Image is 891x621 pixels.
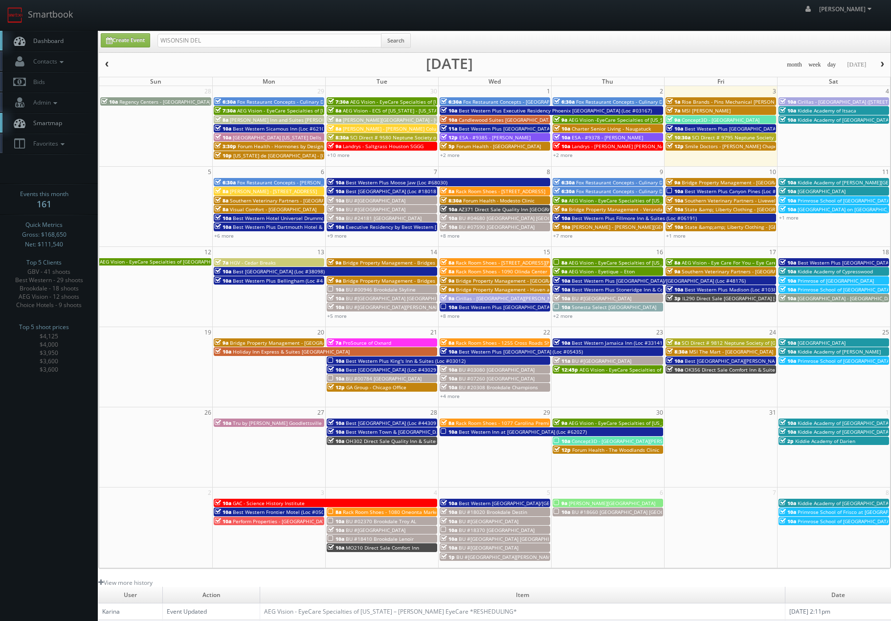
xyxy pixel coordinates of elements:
span: 10a [554,277,570,284]
span: AEG Vision -EyeCare Specialties of [US_STATE] – Eyes On Sammamish [569,116,731,123]
span: Best Western Plus [GEOGRAPHIC_DATA] &amp; Suites (Loc #44475) [685,125,842,132]
span: Best [GEOGRAPHIC_DATA] (Loc #43029) [346,366,438,373]
span: 8a [215,116,228,123]
span: 10a [780,295,796,302]
span: 10a [780,116,796,123]
span: Best [GEOGRAPHIC_DATA][PERSON_NAME] (Loc #32091) [685,357,815,364]
span: 10a [328,366,344,373]
span: 10a [554,223,570,230]
span: 7:30a [215,107,236,114]
span: 10a [215,348,231,355]
span: 10a [328,286,344,293]
span: 10a [215,509,231,515]
a: +8 more [440,232,460,239]
span: Best Western Plus Canyon Pines (Loc #45083) [685,188,792,195]
span: 9a [554,268,567,275]
span: Best Western Sicamous Inn (Loc #62108) [233,125,329,132]
span: SCI Direct # 9812 Neptune Society of [GEOGRAPHIC_DATA] [682,339,819,346]
span: OH302 Direct Sale Quality Inn & Suites [GEOGRAPHIC_DATA] - [GEOGRAPHIC_DATA] [346,438,540,444]
span: Cirillas - [GEOGRAPHIC_DATA][PERSON_NAME] ([STREET_ADDRESS]) [456,295,611,302]
span: 10a [780,259,796,266]
span: 10a [441,428,457,435]
span: 12p [441,134,458,141]
span: AEG Vision - EyeCare Specialties of [GEOGRAPHIC_DATA] – [PERSON_NAME] Eyecare Associates ([PERSON... [100,258,364,265]
span: Best [GEOGRAPHIC_DATA] (Loc #18018) [346,188,438,195]
span: Bridge Property Management - Bridges at [GEOGRAPHIC_DATA] [343,259,491,266]
span: AEG Vision - Eyetique – Eton [569,268,635,275]
span: Best Western Town & [GEOGRAPHIC_DATA] (Loc #05423) [346,428,478,435]
span: Kiddie Academy of [GEOGRAPHIC_DATA] [798,420,890,426]
a: +4 more [440,393,460,399]
span: 10a [215,215,231,222]
span: 10a [667,286,683,293]
span: 9a [667,179,680,186]
span: MSI [PERSON_NAME] [682,107,731,114]
span: Southern Veterinary Partners - Livewell Animal Urgent Care of [GEOGRAPHIC_DATA] [685,197,880,204]
span: Favorites [28,139,67,148]
span: 9a [667,268,680,275]
span: Regency Centers - [GEOGRAPHIC_DATA] (63020) [119,98,230,105]
span: AEG Vision - EyeCare Specialties of [US_STATE] – Elite Vision Care ([GEOGRAPHIC_DATA]) [569,259,774,266]
span: 10a [328,357,344,364]
span: 9a [554,420,567,426]
span: Primrose School of [GEOGRAPHIC_DATA] [798,286,891,293]
span: BU #[GEOGRAPHIC_DATA] [572,295,631,302]
span: 10a [667,366,683,373]
span: Best Western Plus Moose Jaw (Loc #68030) [346,179,447,186]
button: week [805,59,824,71]
span: MSI The Mart - [GEOGRAPHIC_DATA] [689,348,773,355]
span: 10a [215,268,231,275]
span: [PERSON_NAME][GEOGRAPHIC_DATA] - [GEOGRAPHIC_DATA] [343,116,482,123]
span: Tru by [PERSON_NAME] Goodlettsville [GEOGRAPHIC_DATA] [233,420,371,426]
span: Bridge Property Management - [GEOGRAPHIC_DATA] at [GEOGRAPHIC_DATA] [230,339,408,346]
span: 10a [554,438,570,444]
a: +1 more [779,214,799,221]
span: 10a [101,98,118,105]
span: 8a [328,107,341,114]
span: Bridge Property Management - Bridges at [GEOGRAPHIC_DATA] [343,277,491,284]
span: 8a [554,259,567,266]
span: 10a [441,116,457,123]
span: BU #03080 [GEOGRAPHIC_DATA] [459,366,535,373]
span: 10a [215,134,231,141]
span: 10a [667,125,683,132]
span: [PERSON_NAME] - [STREET_ADDRESS] [230,188,317,195]
span: 11a [441,125,457,132]
span: BU #00784 [GEOGRAPHIC_DATA] [346,375,422,382]
span: Primrose School of [GEOGRAPHIC_DATA] [798,197,891,204]
span: Best Western Plus [GEOGRAPHIC_DATA] (Loc #05435) [459,348,583,355]
span: Fox Restaurant Concepts - [PERSON_NAME][GEOGRAPHIC_DATA] [237,179,386,186]
span: Bridge Property Management - [GEOGRAPHIC_DATA] [456,277,578,284]
span: 12p [667,143,684,150]
span: 10a [215,420,231,426]
span: 7a [667,107,680,114]
span: 5p [441,143,455,150]
span: 10a [554,215,570,222]
span: 10a [328,304,344,310]
span: 6:30a [554,179,575,186]
span: SCI Direct # 9580 Neptune Society of [GEOGRAPHIC_DATA] [350,134,487,141]
span: 8a [441,259,454,266]
span: 10a [328,438,344,444]
span: Best Western Plus [GEOGRAPHIC_DATA] (Loc #35038) [459,125,583,132]
span: 10a [441,206,457,213]
span: BU #[GEOGRAPHIC_DATA] [572,357,631,364]
span: 10a [328,197,344,204]
a: Create Event [101,33,150,47]
span: 10a [554,125,570,132]
a: +2 more [553,312,573,319]
span: 9a [441,286,454,293]
span: Best Western [GEOGRAPHIC_DATA]/[GEOGRAPHIC_DATA] (Loc #05785) [459,500,622,507]
span: ESA - #9378 - [PERSON_NAME] [572,134,643,141]
span: 10a [328,179,344,186]
span: BU #00946 Brookdale Skyline [346,286,416,293]
img: smartbook-logo.png [7,7,23,23]
span: 10a [667,223,683,230]
span: Best Western Plus Executive Residency Phoenix [GEOGRAPHIC_DATA] (Loc #03167) [459,107,652,114]
span: 10a [441,384,457,391]
span: 10a [328,420,344,426]
a: +1 more [666,232,686,239]
span: [GEOGRAPHIC_DATA] [798,339,846,346]
span: 9a [554,500,567,507]
span: BU #[GEOGRAPHIC_DATA] [GEOGRAPHIC_DATA] [346,295,455,302]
